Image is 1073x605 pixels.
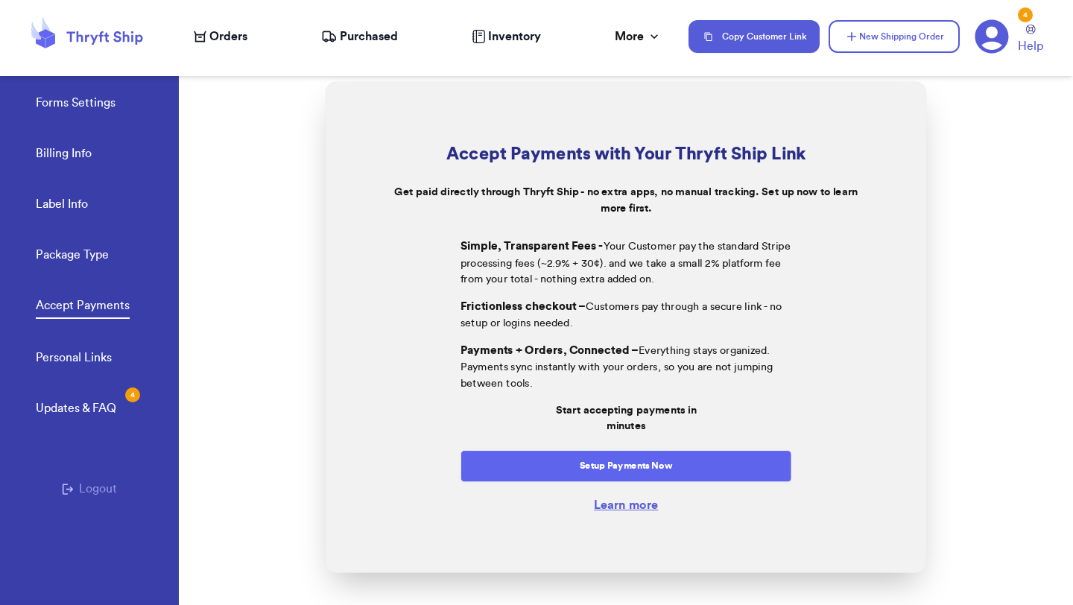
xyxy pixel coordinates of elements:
[36,246,109,267] a: Package Type
[1018,37,1043,55] span: Help
[460,237,792,286] p: Your Customer pay the standard Stripe processing fees (~2.9% + 30¢). and we take a small 2% platf...
[321,28,398,45] a: Purchased
[62,480,117,498] button: Logout
[1018,7,1033,22] div: 4
[194,28,247,45] a: Orders
[689,20,820,53] button: Copy Customer Link
[460,344,639,355] span: Payments + Orders, Connected –
[340,28,398,45] span: Purchased
[125,387,140,402] div: 4
[364,183,888,215] p: Get paid directly through Thryft Ship - no extra apps, no manual tracking. Set up now to learn mo...
[36,349,112,370] a: Personal Links
[829,20,960,53] button: New Shipping Order
[36,145,92,165] a: Billing Info
[1018,25,1043,55] a: Help
[615,28,662,45] div: More
[36,297,130,319] a: Accept Payments
[488,28,541,45] span: Inventory
[36,399,116,417] div: Updates & FAQ
[460,401,792,433] div: Start accepting payments in minutes
[36,94,115,115] a: Forms Settings
[460,341,792,390] p: Everything stays organized. Payments sync instantly with your orders, so you are not jumping betw...
[594,498,658,510] a: Learn more
[36,195,88,216] a: Label Info
[460,240,604,251] span: Simple, Transparent Fees -
[472,28,541,45] a: Inventory
[460,297,792,331] p: Customers pay through a secure link - no setup or logins needed.
[36,399,116,420] a: Updates & FAQ4
[209,28,247,45] span: Orders
[460,300,586,311] span: Frictionless checkout –
[460,449,792,481] button: Setup Payments Now
[364,142,888,168] h2: Accept Payments with Your Thryft Ship Link
[975,19,1009,54] a: 4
